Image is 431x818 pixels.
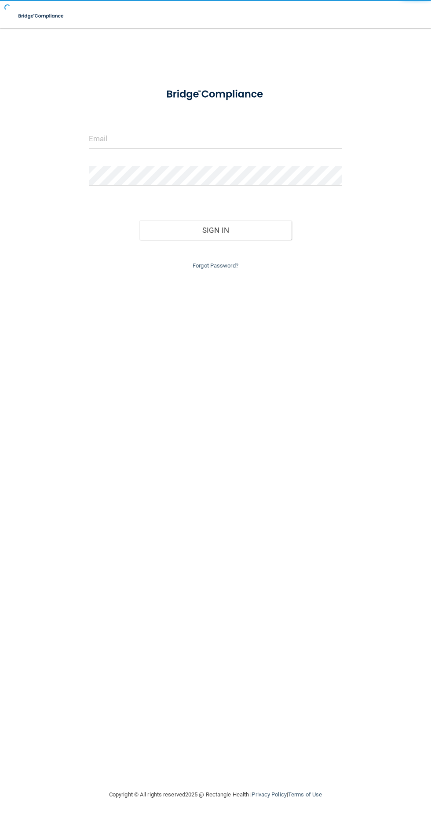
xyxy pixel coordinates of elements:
[139,220,292,240] button: Sign In
[288,791,322,798] a: Terms of Use
[193,262,238,269] a: Forgot Password?
[89,129,342,149] input: Email
[13,7,69,25] img: bridge_compliance_login_screen.278c3ca4.svg
[156,81,276,108] img: bridge_compliance_login_screen.278c3ca4.svg
[55,781,376,809] div: Copyright © All rights reserved 2025 @ Rectangle Health | |
[252,791,286,798] a: Privacy Policy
